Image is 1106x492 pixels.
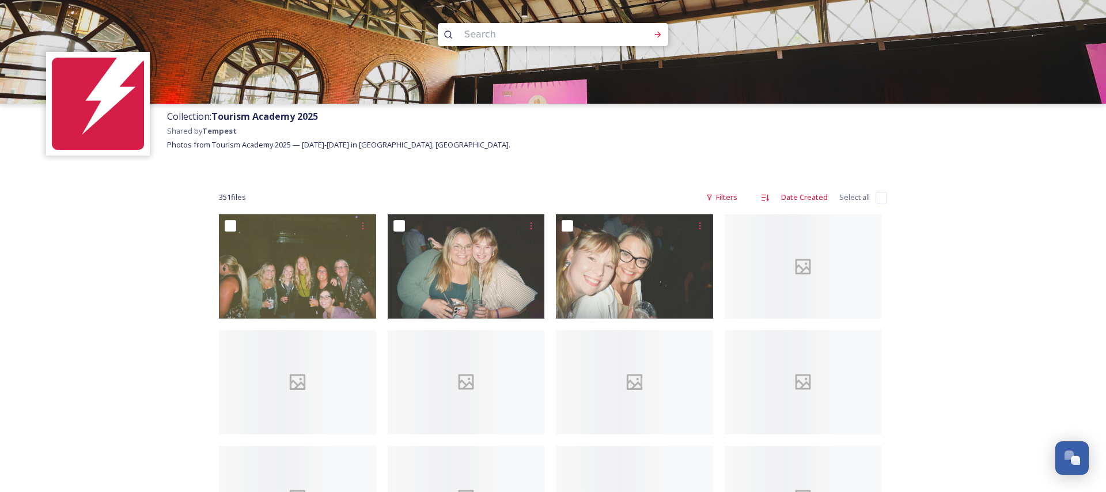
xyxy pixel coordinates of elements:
[219,214,376,319] img: 19080012.JPG
[700,186,743,209] div: Filters
[459,22,616,47] input: Search
[167,126,237,136] span: Shared by
[52,58,144,150] img: tempest-red-icon-rounded.png
[556,214,713,319] img: 19080002.JPG
[211,110,318,123] strong: Tourism Academy 2025
[388,214,545,319] img: 19080011.JPG
[219,192,246,203] span: 351 file s
[167,110,318,123] span: Collection:
[202,126,237,136] strong: Tempest
[167,139,510,150] span: Photos from Tourism Academy 2025 — [DATE]-[DATE] in [GEOGRAPHIC_DATA], [GEOGRAPHIC_DATA].
[839,192,870,203] span: Select all
[1055,441,1089,475] button: Open Chat
[775,186,834,209] div: Date Created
